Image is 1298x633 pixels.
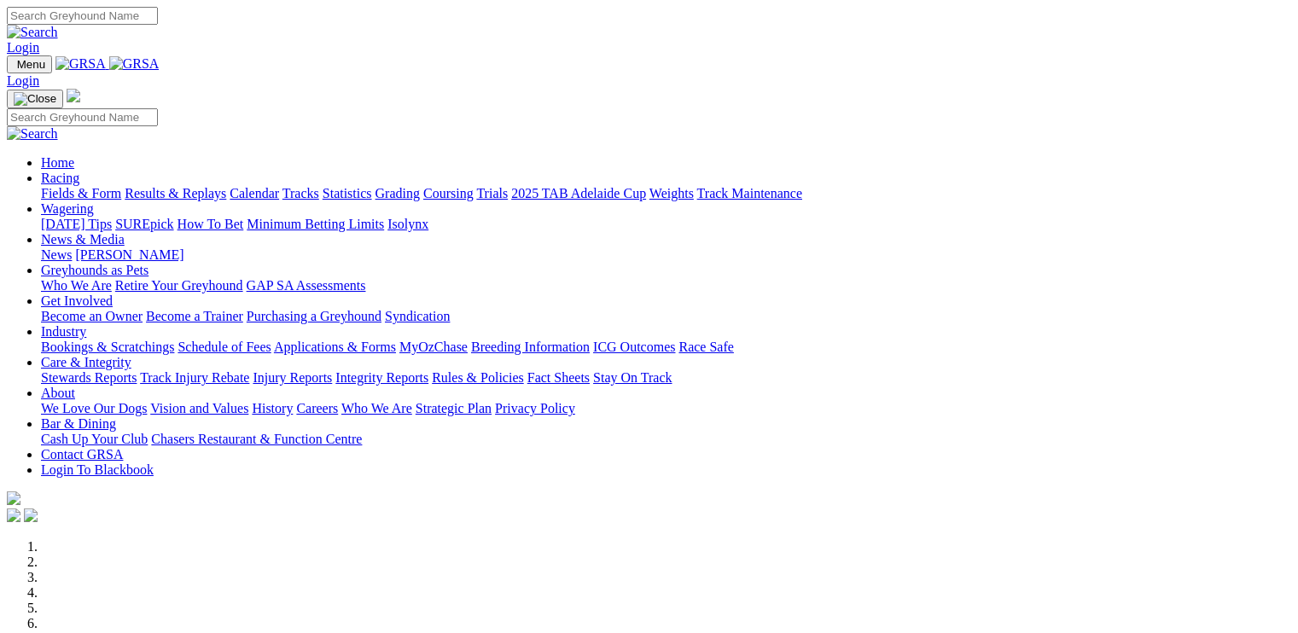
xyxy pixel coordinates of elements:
[41,432,148,446] a: Cash Up Your Club
[125,186,226,200] a: Results & Replays
[296,401,338,415] a: Careers
[7,108,158,126] input: Search
[41,416,116,431] a: Bar & Dining
[41,355,131,369] a: Care & Integrity
[7,25,58,40] img: Search
[140,370,249,385] a: Track Injury Rebate
[41,370,137,385] a: Stewards Reports
[230,186,279,200] a: Calendar
[41,201,94,216] a: Wagering
[41,447,123,462] a: Contact GRSA
[274,340,396,354] a: Applications & Forms
[67,89,80,102] img: logo-grsa-white.png
[41,278,112,293] a: Who We Are
[178,340,271,354] a: Schedule of Fees
[253,370,332,385] a: Injury Reports
[387,217,428,231] a: Isolynx
[41,340,1291,355] div: Industry
[41,386,75,400] a: About
[150,401,248,415] a: Vision and Values
[527,370,590,385] a: Fact Sheets
[697,186,802,200] a: Track Maintenance
[41,263,148,277] a: Greyhounds as Pets
[7,55,52,73] button: Toggle navigation
[115,278,243,293] a: Retire Your Greyhound
[423,186,474,200] a: Coursing
[593,370,672,385] a: Stay On Track
[7,73,39,88] a: Login
[17,58,45,71] span: Menu
[7,40,39,55] a: Login
[75,247,183,262] a: [PERSON_NAME]
[41,324,86,339] a: Industry
[341,401,412,415] a: Who We Are
[41,186,1291,201] div: Racing
[649,186,694,200] a: Weights
[471,340,590,354] a: Breeding Information
[41,232,125,247] a: News & Media
[55,56,106,72] img: GRSA
[41,370,1291,386] div: Care & Integrity
[495,401,575,415] a: Privacy Policy
[432,370,524,385] a: Rules & Policies
[252,401,293,415] a: History
[335,370,428,385] a: Integrity Reports
[247,217,384,231] a: Minimum Betting Limits
[41,309,143,323] a: Become an Owner
[247,309,381,323] a: Purchasing a Greyhound
[109,56,160,72] img: GRSA
[41,401,147,415] a: We Love Our Dogs
[7,491,20,505] img: logo-grsa-white.png
[7,7,158,25] input: Search
[678,340,733,354] a: Race Safe
[178,217,244,231] a: How To Bet
[282,186,319,200] a: Tracks
[375,186,420,200] a: Grading
[7,508,20,522] img: facebook.svg
[416,401,492,415] a: Strategic Plan
[7,126,58,142] img: Search
[41,155,74,170] a: Home
[41,432,1291,447] div: Bar & Dining
[41,217,1291,232] div: Wagering
[151,432,362,446] a: Chasers Restaurant & Function Centre
[41,293,113,308] a: Get Involved
[41,247,72,262] a: News
[511,186,646,200] a: 2025 TAB Adelaide Cup
[41,462,154,477] a: Login To Blackbook
[385,309,450,323] a: Syndication
[41,217,112,231] a: [DATE] Tips
[41,186,121,200] a: Fields & Form
[247,278,366,293] a: GAP SA Assessments
[41,309,1291,324] div: Get Involved
[41,171,79,185] a: Racing
[115,217,173,231] a: SUREpick
[24,508,38,522] img: twitter.svg
[593,340,675,354] a: ICG Outcomes
[7,90,63,108] button: Toggle navigation
[146,309,243,323] a: Become a Trainer
[476,186,508,200] a: Trials
[41,278,1291,293] div: Greyhounds as Pets
[41,401,1291,416] div: About
[14,92,56,106] img: Close
[399,340,468,354] a: MyOzChase
[323,186,372,200] a: Statistics
[41,340,174,354] a: Bookings & Scratchings
[41,247,1291,263] div: News & Media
